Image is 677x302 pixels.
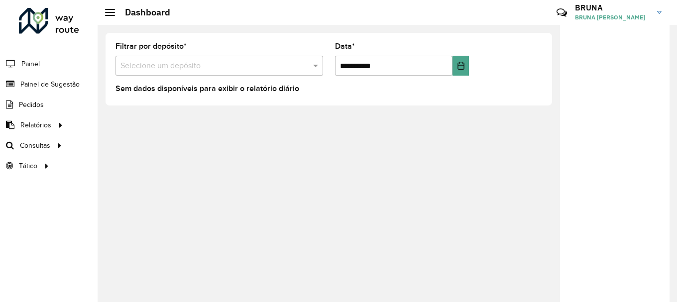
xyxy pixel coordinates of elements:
[335,40,355,52] label: Data
[551,2,572,23] a: Contato Rápido
[21,59,40,69] span: Painel
[20,79,80,90] span: Painel de Sugestão
[115,40,187,52] label: Filtrar por depósito
[115,7,170,18] h2: Dashboard
[20,120,51,130] span: Relatórios
[115,83,299,95] label: Sem dados disponíveis para exibir o relatório diário
[575,3,650,12] h3: BRUNA
[20,140,50,151] span: Consultas
[575,13,650,22] span: BRUNA [PERSON_NAME]
[19,161,37,171] span: Tático
[452,56,469,76] button: Choose Date
[19,100,44,110] span: Pedidos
